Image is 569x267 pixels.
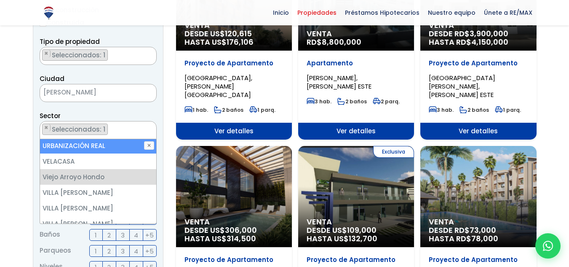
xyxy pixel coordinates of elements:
[429,235,528,243] span: HASTA RD$
[95,230,97,240] span: 1
[184,235,283,243] span: HASTA US$
[40,47,45,65] textarea: Search
[147,124,152,132] span: ×
[495,106,521,113] span: 1 parq.
[341,6,424,19] span: Préstamos Hipotecarios
[42,49,108,61] li: APARTAMENTO
[347,225,377,235] span: 109,000
[420,123,536,140] span: Ver detalles
[40,37,100,46] span: Tipo de propiedad
[42,124,108,135] li: Viejo Arroyo Hondo
[429,38,528,46] span: HASTA RD$
[307,59,406,67] p: Apartamento
[349,233,377,244] span: 132,700
[429,30,528,46] span: DESDE RD$
[147,49,152,58] button: Remove all items
[184,38,283,46] span: HASTA US$
[307,73,371,91] span: [PERSON_NAME], [PERSON_NAME] ESTE
[424,6,480,19] span: Nuestro equipo
[147,50,152,57] span: ×
[184,73,252,99] span: [GEOGRAPHIC_DATA], [PERSON_NAME][GEOGRAPHIC_DATA]
[322,37,361,47] span: 8,800,000
[43,124,51,132] button: Remove item
[471,233,498,244] span: 78,000
[214,106,243,113] span: 2 baños
[44,124,48,132] span: ×
[121,230,125,240] span: 3
[459,106,489,113] span: 2 baños
[144,89,148,97] span: ×
[298,123,414,140] span: Ver detalles
[44,50,48,57] span: ×
[147,124,152,132] button: Remove all items
[134,230,138,240] span: 4
[470,225,496,235] span: 73,000
[184,256,283,264] p: Proyecto de Apartamento
[429,106,454,113] span: 3 hab.
[40,154,156,169] li: VELACASA
[307,37,361,47] span: RD$
[40,245,71,257] span: Parqueos
[135,86,148,100] button: Remove all items
[145,230,154,240] span: +5
[429,256,528,264] p: Proyecto de Apartamento
[121,246,125,256] span: 3
[40,229,60,241] span: Baños
[307,218,406,226] span: Venta
[107,230,111,240] span: 2
[41,5,56,20] img: Logo de REMAX
[471,37,508,47] span: 4,150,000
[51,51,107,59] span: Seleccionados: 1
[184,30,283,46] span: DESDE US$
[134,246,138,256] span: 4
[40,74,64,83] span: Ciudad
[307,30,406,38] span: Venta
[429,218,528,226] span: Venta
[40,169,156,185] li: Viejo Arroyo Hondo
[184,218,283,226] span: Venta
[307,226,406,243] span: DESDE US$
[337,98,367,105] span: 2 baños
[480,6,537,19] span: Únete a RE/MAX
[470,28,508,39] span: 3,900,000
[176,123,292,140] span: Ver detalles
[40,138,156,154] li: URBANIZACIÓN REAL
[373,98,400,105] span: 2 parq.
[293,6,341,19] span: Propiedades
[144,141,154,150] button: ✕
[429,73,495,99] span: [GEOGRAPHIC_DATA][PERSON_NAME], [PERSON_NAME] ESTE
[429,21,528,30] span: Venta
[227,233,256,244] span: 314,500
[145,246,154,256] span: +5
[40,200,156,216] li: VILLA [PERSON_NAME]
[51,125,107,134] span: Seleccionados: 1
[40,111,61,120] span: Sector
[307,98,331,105] span: 3 hab.
[269,6,293,19] span: Inicio
[184,226,283,243] span: DESDE US$
[249,106,275,113] span: 1 parq.
[184,21,283,30] span: Venta
[429,59,528,67] p: Proyecto de Apartamento
[307,235,406,243] span: HASTA US$
[225,28,252,39] span: 120,615
[373,146,414,158] span: Exclusiva
[184,106,208,113] span: 1 hab.
[40,216,156,232] li: VILLA [PERSON_NAME]
[225,225,257,235] span: 306,000
[227,37,254,47] span: 176,106
[40,86,135,98] span: SANTO DOMINGO DE GUZMÁN
[107,246,111,256] span: 2
[40,185,156,200] li: VILLA [PERSON_NAME]
[429,226,528,243] span: DESDE RD$
[307,256,406,264] p: Proyecto de Apartamento
[40,84,157,102] span: SANTO DOMINGO DE GUZMÁN
[184,59,283,67] p: Proyecto de Apartamento
[40,121,45,140] textarea: Search
[95,246,97,256] span: 1
[43,50,51,57] button: Remove item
